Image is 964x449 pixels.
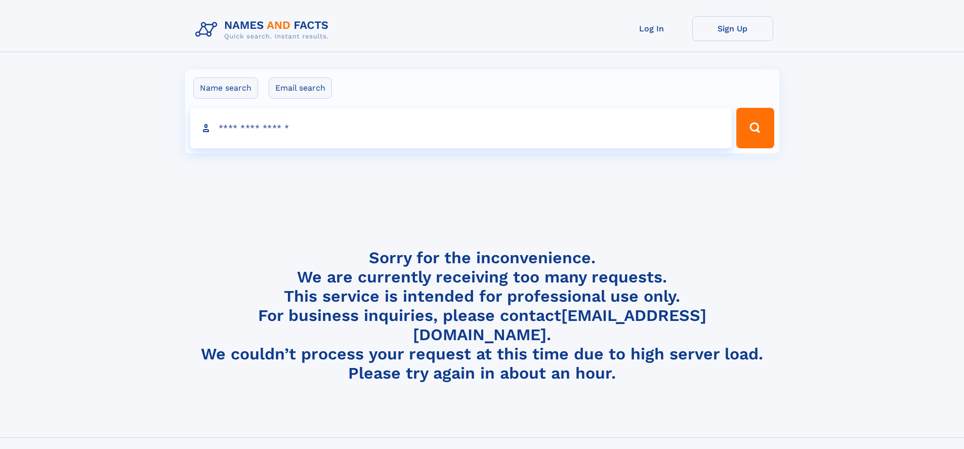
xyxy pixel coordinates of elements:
[191,16,337,44] img: Logo Names and Facts
[269,77,332,99] label: Email search
[193,77,258,99] label: Name search
[413,306,706,344] a: [EMAIL_ADDRESS][DOMAIN_NAME]
[191,248,773,383] h4: Sorry for the inconvenience. We are currently receiving too many requests. This service is intend...
[190,108,732,148] input: search input
[692,16,773,41] a: Sign Up
[736,108,774,148] button: Search Button
[611,16,692,41] a: Log In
